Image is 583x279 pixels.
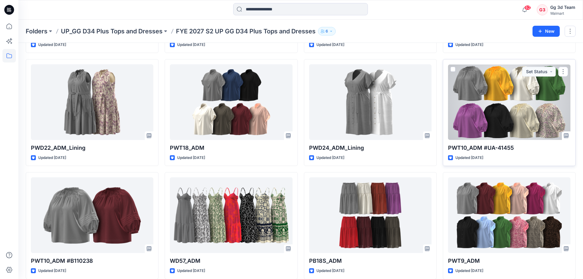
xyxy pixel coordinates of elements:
p: PWD22_ADM_Lining [31,144,153,152]
p: PWD24_ADM_Lining [309,144,432,152]
p: Updated [DATE] [177,268,205,274]
p: Updated [DATE] [455,268,483,274]
p: PWT10_ADM #B110238 [31,257,153,265]
a: Folders [26,27,47,36]
p: PWT10_ADM #UA-41455 [448,144,570,152]
p: PWT9_ADM [448,257,570,265]
p: Updated [DATE] [177,155,205,161]
a: PWT9_ADM [448,177,570,253]
p: FYE 2027 S2 UP GG D34 Plus Tops and Dresses [176,27,316,36]
p: Updated [DATE] [316,42,344,48]
p: Updated [DATE] [177,42,205,48]
p: Updated [DATE] [38,268,66,274]
p: Updated [DATE] [38,155,66,161]
p: 6 [326,28,328,35]
div: G3 [537,4,548,15]
p: PB18S_ADM [309,257,432,265]
a: UP_GG D34 Plus Tops and Dresses [61,27,163,36]
p: Updated [DATE] [455,42,483,48]
p: Updated [DATE] [38,42,66,48]
div: Gg 3d Team [550,4,575,11]
p: WD57_ADM [170,257,292,265]
a: PWT10_ADM #B110238 [31,177,153,253]
a: WD57_ADM [170,177,292,253]
a: PWT10_ADM #UA-41455 [448,64,570,140]
p: Updated [DATE] [455,155,483,161]
a: PB18S_ADM [309,177,432,253]
span: 62 [524,5,531,10]
p: Updated [DATE] [316,155,344,161]
a: PWT18_ADM [170,64,292,140]
a: PWD24_ADM_Lining [309,64,432,140]
p: Updated [DATE] [316,268,344,274]
a: PWD22_ADM_Lining [31,64,153,140]
button: 6 [318,27,336,36]
button: New [533,26,560,37]
p: PWT18_ADM [170,144,292,152]
div: Walmart [550,11,575,16]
